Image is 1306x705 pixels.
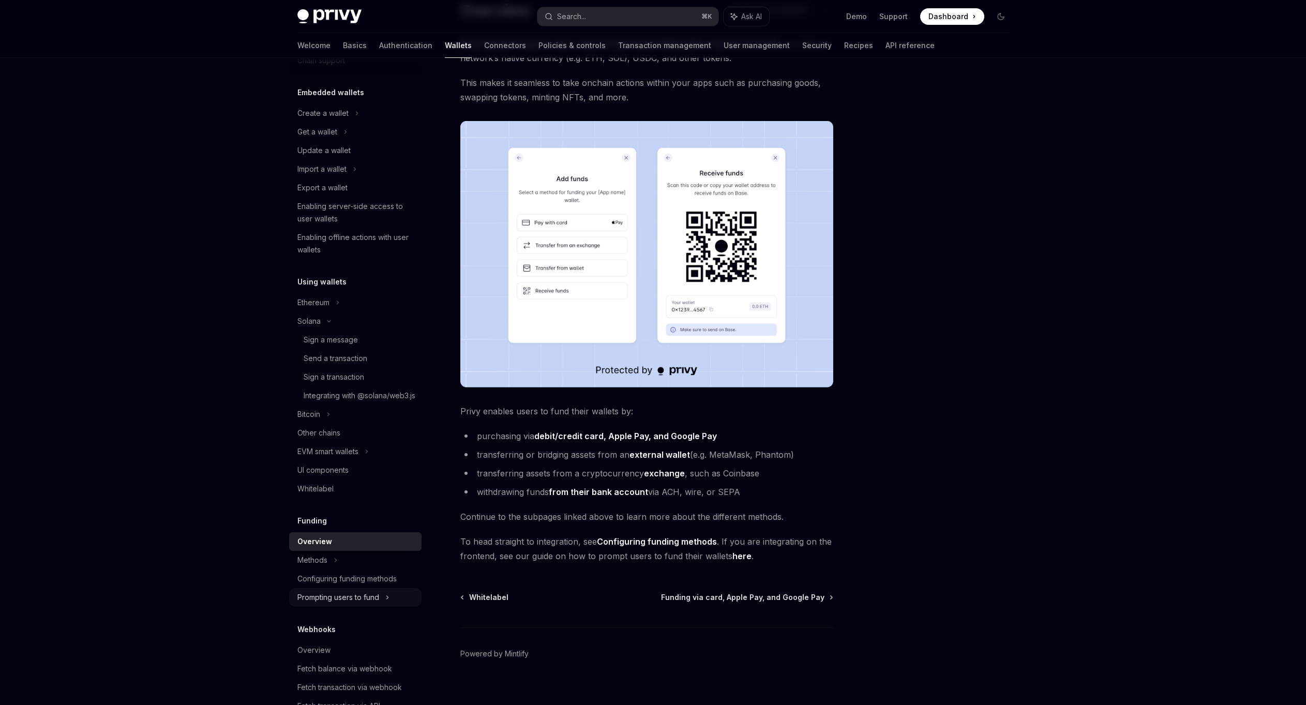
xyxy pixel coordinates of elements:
button: Toggle dark mode [993,8,1009,25]
li: transferring or bridging assets from an (e.g. MetaMask, Phantom) [460,447,833,462]
span: This makes it seamless to take onchain actions within your apps such as purchasing goods, swappin... [460,76,833,104]
a: Dashboard [920,8,984,25]
a: Fetch transaction via webhook [289,678,422,697]
a: external wallet [629,449,690,460]
div: EVM smart wallets [297,445,358,458]
div: Get a wallet [297,126,337,138]
a: Authentication [379,33,432,58]
span: Dashboard [928,11,968,22]
div: Send a transaction [304,352,367,365]
a: debit/credit card, Apple Pay, and Google Pay [534,431,717,442]
div: Whitelabel [297,483,334,495]
div: Create a wallet [297,107,349,119]
a: Enabling server-side access to user wallets [289,197,422,228]
a: Configuring funding methods [597,536,717,547]
a: Fetch balance via webhook [289,659,422,678]
div: Update a wallet [297,144,351,157]
a: Enabling offline actions with user wallets [289,228,422,259]
span: Funding via card, Apple Pay, and Google Pay [661,592,824,603]
div: Integrating with @solana/web3.js [304,389,415,402]
a: exchange [644,468,685,479]
div: Methods [297,554,327,566]
a: Basics [343,33,367,58]
a: Security [802,33,832,58]
a: Overview [289,641,422,659]
li: transferring assets from a cryptocurrency , such as Coinbase [460,466,833,481]
div: Import a wallet [297,163,347,175]
a: Whitelabel [289,479,422,498]
a: Whitelabel [461,592,508,603]
div: Other chains [297,427,340,439]
a: User management [724,33,790,58]
strong: debit/credit card, Apple Pay, and Google Pay [534,431,717,441]
div: Fetch balance via webhook [297,663,392,675]
img: images/Funding.png [460,121,833,387]
a: Welcome [297,33,331,58]
a: Support [879,11,908,22]
span: Privy enables users to fund their wallets by: [460,404,833,418]
span: ⌘ K [701,12,712,21]
button: Search...⌘K [537,7,718,26]
a: Update a wallet [289,141,422,160]
a: Policies & controls [538,33,606,58]
div: Configuring funding methods [297,573,397,585]
a: UI components [289,461,422,479]
a: Integrating with @solana/web3.js [289,386,422,405]
a: Connectors [484,33,526,58]
a: here [732,551,752,562]
a: Configuring funding methods [289,569,422,588]
h5: Embedded wallets [297,86,364,99]
div: Prompting users to fund [297,591,379,604]
div: UI components [297,464,349,476]
a: API reference [885,33,935,58]
div: Overview [297,535,332,548]
span: Continue to the subpages linked above to learn more about the different methods. [460,509,833,524]
div: Export a wallet [297,182,348,194]
a: Funding via card, Apple Pay, and Google Pay [661,592,832,603]
div: Sign a transaction [304,371,364,383]
a: Sign a message [289,331,422,349]
div: Enabling server-side access to user wallets [297,200,415,225]
div: Search... [557,10,586,23]
div: Bitcoin [297,408,320,421]
a: Demo [846,11,867,22]
strong: exchange [644,468,685,478]
div: Fetch transaction via webhook [297,681,402,694]
a: Wallets [445,33,472,58]
a: Send a transaction [289,349,422,368]
div: Solana [297,315,321,327]
li: withdrawing funds via ACH, wire, or SEPA [460,485,833,499]
a: from their bank account [549,487,648,498]
h5: Funding [297,515,327,527]
div: Sign a message [304,334,358,346]
div: Overview [297,644,331,656]
a: Other chains [289,424,422,442]
li: purchasing via [460,429,833,443]
a: Powered by Mintlify [460,649,529,659]
span: Ask AI [741,11,762,22]
h5: Webhooks [297,623,336,636]
div: Ethereum [297,296,329,309]
a: Recipes [844,33,873,58]
h5: Using wallets [297,276,347,288]
button: Ask AI [724,7,769,26]
a: Overview [289,532,422,551]
a: Transaction management [618,33,711,58]
a: Sign a transaction [289,368,422,386]
div: Enabling offline actions with user wallets [297,231,415,256]
a: Export a wallet [289,178,422,197]
img: dark logo [297,9,362,24]
span: To head straight to integration, see . If you are integrating on the frontend, see our guide on h... [460,534,833,563]
span: Whitelabel [469,592,508,603]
